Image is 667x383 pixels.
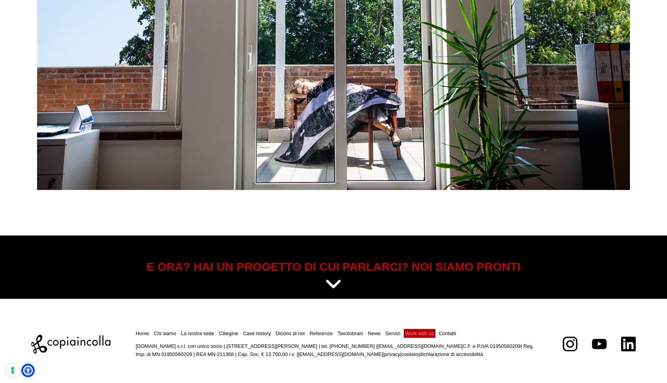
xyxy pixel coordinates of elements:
a: Contatti [438,330,456,336]
a: Servizi [385,330,400,336]
a: Case history [243,330,271,336]
a: [EMAIL_ADDRESS][DOMAIN_NAME] [378,343,462,349]
a: Home [135,330,149,336]
button: Le tue preferenze relative al consenso per le tecnologie di tracciamento [6,364,19,377]
a: privacy [384,351,400,357]
a: Ciliegine [219,330,238,336]
a: dichiarazione di accessibilità [420,351,483,357]
p: [DOMAIN_NAME] s.r.l. con unico socio | [STREET_ADDRESS][PERSON_NAME] | tel. [PHONE_NUMBER] | C.F.... [135,342,538,359]
a: Tavolobrain [337,330,363,336]
a: La nostra sede [181,330,214,336]
a: Open Accessibility Menu [23,366,33,375]
a: Chi siamo [154,330,176,336]
a: cookies [401,351,418,357]
a: Work with us [405,330,434,336]
a: Referenze [310,330,333,336]
h5: E ORA? HAI UN PROGETTO DI CUI PARLARCI? NOI SIAMO PRONTI [37,259,630,275]
a: [EMAIL_ADDRESS][DOMAIN_NAME] [298,351,383,357]
a: Dicono di noi [276,330,305,336]
a: News [368,330,381,336]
